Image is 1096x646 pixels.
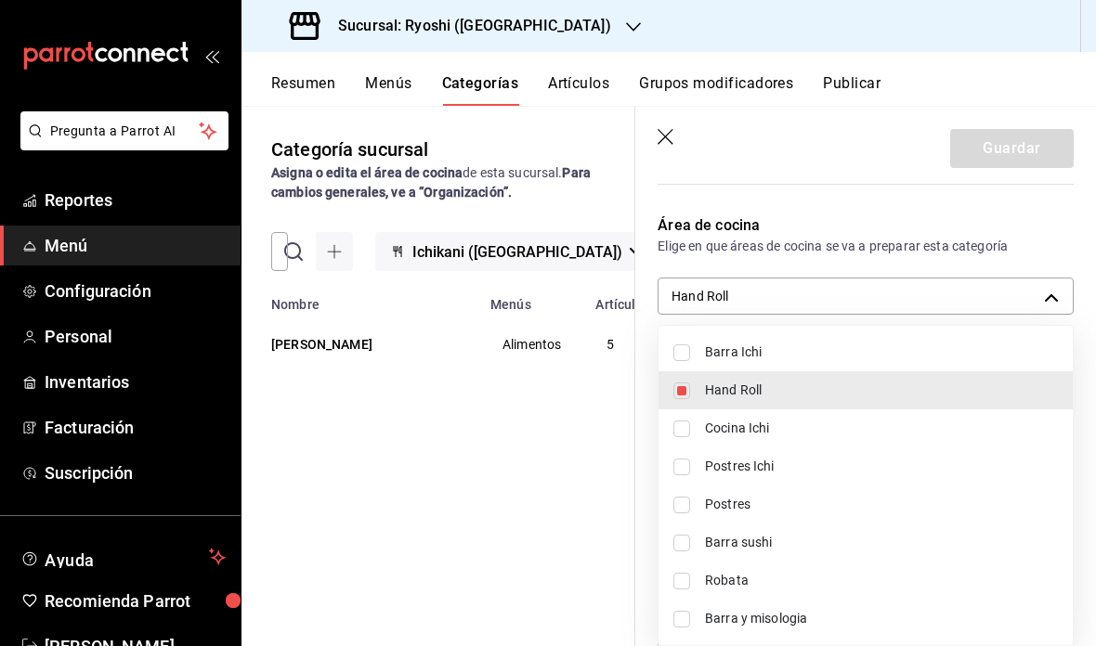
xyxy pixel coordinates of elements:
[705,457,1058,476] span: Postres Ichi
[705,495,1058,514] span: Postres
[705,533,1058,552] span: Barra sushi
[705,342,1058,362] span: Barra Ichi
[705,381,1058,400] span: Hand Roll
[705,571,1058,590] span: Robata
[705,609,1058,628] span: Barra y misologia
[705,419,1058,438] span: Cocina Ichi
